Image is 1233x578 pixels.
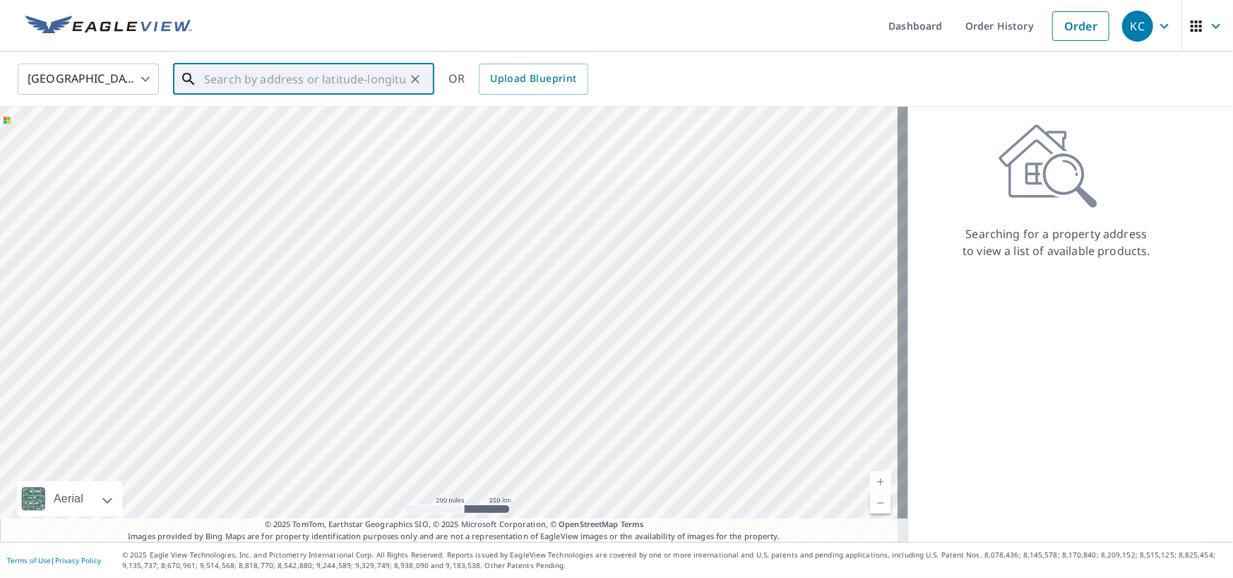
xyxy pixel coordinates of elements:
[18,59,159,99] div: [GEOGRAPHIC_DATA]
[7,555,51,565] a: Terms of Use
[621,519,644,529] a: Terms
[49,481,88,517] div: Aerial
[448,64,588,95] div: OR
[265,519,644,531] span: © 2025 TomTom, Earthstar Geographics SIO, © 2025 Microsoft Corporation, ©
[25,16,192,37] img: EV Logo
[122,550,1226,571] p: © 2025 Eagle View Technologies, Inc. and Pictometry International Corp. All Rights Reserved. Repo...
[1052,11,1109,41] a: Order
[490,70,576,88] span: Upload Blueprint
[7,556,101,565] p: |
[405,69,425,89] button: Clear
[559,519,618,529] a: OpenStreetMap
[55,555,101,565] a: Privacy Policy
[204,59,405,99] input: Search by address or latitude-longitude
[870,471,891,493] a: Current Level 5, Zoom In
[17,481,122,517] div: Aerial
[1122,11,1153,42] div: KC
[962,225,1151,259] p: Searching for a property address to view a list of available products.
[870,493,891,514] a: Current Level 5, Zoom Out
[479,64,588,95] a: Upload Blueprint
